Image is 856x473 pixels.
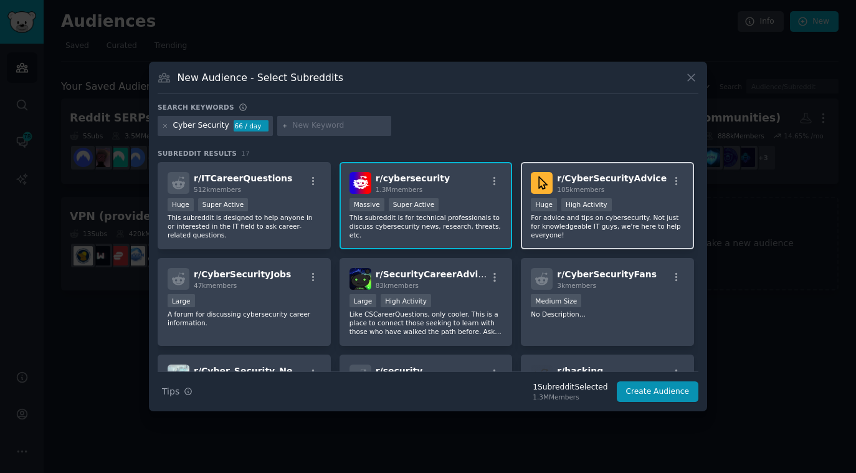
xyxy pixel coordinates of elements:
span: r/ ITCareerQuestions [194,173,292,183]
span: r/ SecurityCareerAdvice [376,269,490,279]
p: A forum for discussing cybersecurity career information. [168,310,321,327]
h3: New Audience - Select Subreddits [178,71,343,84]
div: High Activity [381,294,431,307]
p: No Description... [531,310,684,318]
p: This subreddit is designed to help anyone in or interested in the IT field to ask career-related ... [168,213,321,239]
span: r/ CyberSecurityAdvice [557,173,667,183]
span: 47k members [194,282,237,289]
div: Medium Size [531,294,581,307]
span: 512k members [194,186,241,193]
div: 66 / day [234,120,269,131]
span: 83k members [376,282,419,289]
span: 17 [241,150,250,157]
div: Super Active [389,198,439,211]
img: cybersecurity [350,172,371,194]
p: Like CSCareerQuestions, only cooler. This is a place to connect those seeking to learn with those... [350,310,503,336]
span: 105k members [557,186,604,193]
span: r/ security [376,366,423,376]
img: Cyber_Security_News [168,365,189,386]
span: r/ CyberSecurityFans [557,269,657,279]
div: 1.3M Members [533,393,607,401]
div: Large [168,294,195,307]
span: 3k members [557,282,596,289]
p: For advice and tips on cybersecurity. Not just for knowledgeable IT guys, we're here to help ever... [531,213,684,239]
div: Huge [531,198,557,211]
button: Tips [158,381,197,403]
div: Large [350,294,377,307]
button: Create Audience [617,381,699,403]
div: Massive [350,198,384,211]
input: New Keyword [292,120,387,131]
div: Huge [168,198,194,211]
span: r/ cybersecurity [376,173,450,183]
div: High Activity [561,198,612,211]
img: SecurityCareerAdvice [350,268,371,290]
p: This subreddit is for technical professionals to discuss cybersecurity news, research, threats, etc. [350,213,503,239]
span: 1.3M members [376,186,423,193]
img: CyberSecurityAdvice [531,172,553,194]
span: r/ Cyber_Security_News [194,366,306,376]
div: Super Active [198,198,249,211]
span: r/ hacking [557,366,603,376]
div: 1 Subreddit Selected [533,382,607,393]
img: hacking [531,365,553,386]
span: Subreddit Results [158,149,237,158]
span: Tips [162,385,179,398]
div: Cyber Security [173,120,229,131]
span: r/ CyberSecurityJobs [194,269,291,279]
h3: Search keywords [158,103,234,112]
